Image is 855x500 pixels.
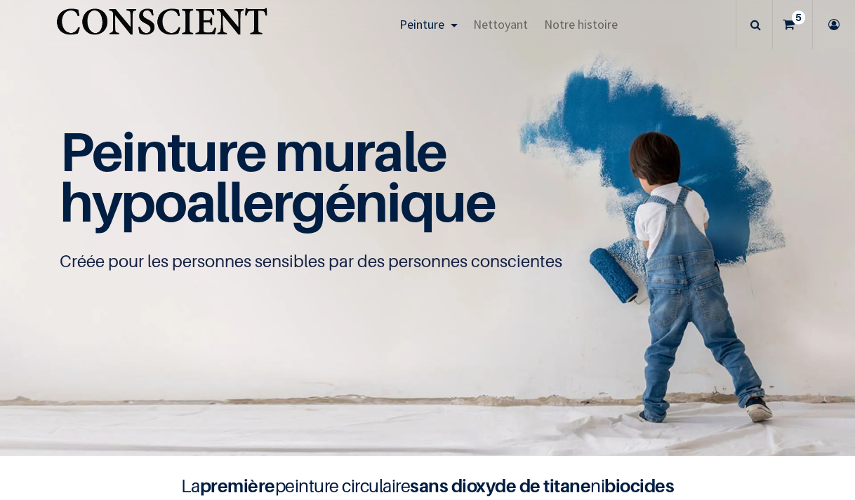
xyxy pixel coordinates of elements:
span: Peinture murale [60,119,446,184]
sup: 5 [792,11,805,25]
b: sans dioxyde de titane [410,475,590,496]
iframe: Tidio Chat [783,410,849,475]
h4: La peinture circulaire ni [147,473,708,499]
span: Notre histoire [544,16,618,32]
b: biocides [604,475,674,496]
b: première [200,475,275,496]
span: Peinture [399,16,444,32]
span: Nettoyant [473,16,528,32]
p: Créée pour les personnes sensibles par des personnes conscientes [60,250,795,273]
span: hypoallergénique [60,169,496,234]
